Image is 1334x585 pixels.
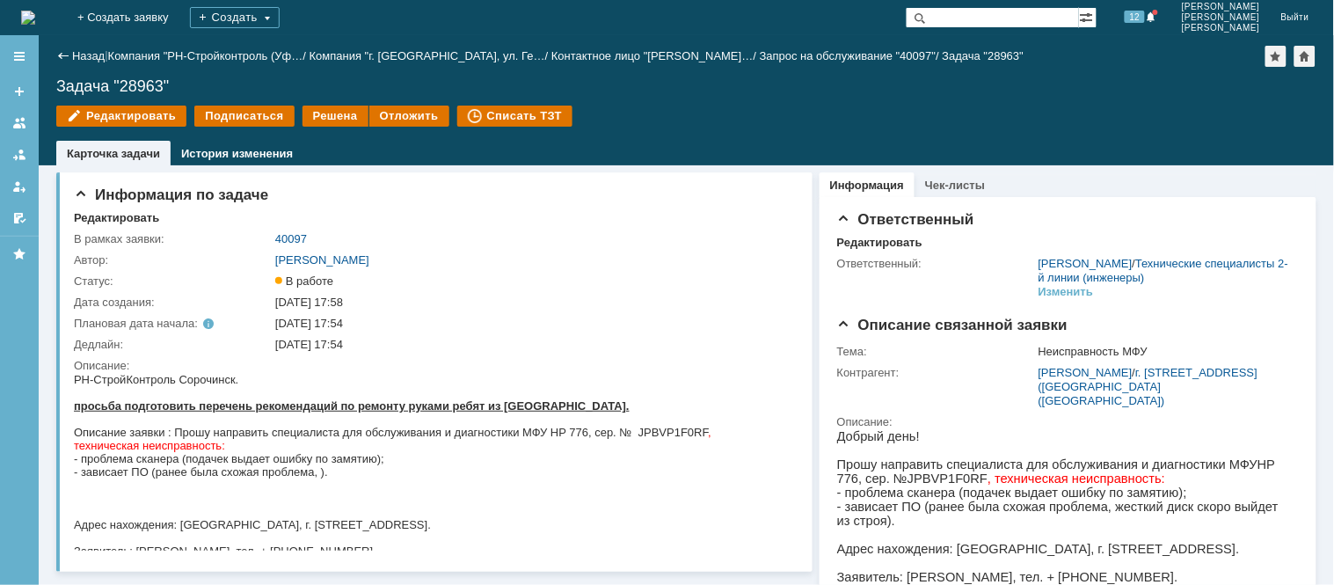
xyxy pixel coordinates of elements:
div: Статус: [74,274,272,289]
div: / [760,49,943,62]
span: , [634,53,638,66]
a: Карточка задачи [67,147,160,160]
a: Технические специалисты 2-й линии (инженеры) [1039,257,1288,284]
div: Описание: [837,415,1294,429]
div: Задача "28963" [943,49,1024,62]
a: Запрос на обслуживание "40097" [760,49,937,62]
div: [DATE] 17:54 [275,317,788,331]
img: logo [21,11,35,25]
div: Редактировать [74,211,159,225]
div: Автор: [74,253,272,267]
span: 12 [1125,11,1145,23]
a: Назад [72,49,105,62]
span: 68 66 [112,311,144,325]
div: / [1039,366,1291,408]
a: 40097 [275,232,307,245]
div: [DATE] 17:54 [275,338,788,352]
div: Описание: [74,359,791,373]
a: Перейти на домашнюю страницу [21,11,35,25]
a: Компания "г. [GEOGRAPHIC_DATA], ул. Ге… [310,49,545,62]
span: В работе [275,274,333,288]
div: / [551,49,760,62]
a: Контактное лицо "[PERSON_NAME]… [551,49,754,62]
div: / [310,49,551,62]
div: Тема: [837,345,1035,359]
div: / [1039,257,1291,285]
a: Заявки в моей ответственности [5,141,33,169]
a: Заявки на командах [5,109,33,137]
span: 8 [86,311,93,325]
span: [PERSON_NAME] [1182,12,1260,23]
span: .ru [120,296,135,311]
div: / [108,49,310,62]
span: сот.+ 7 (922) [4,311,86,325]
a: Мои согласования [5,204,33,232]
div: Дедлайн: [74,338,272,352]
a: Чек-листы [925,179,985,192]
div: Задача "28963" [56,77,1316,95]
div: Добавить в избранное [1265,46,1287,67]
div: В рамках заявки: [74,232,272,246]
span: @ [68,296,81,311]
div: Изменить [1039,285,1094,299]
div: Плановая дата начала: [74,317,251,331]
a: Создать заявку [5,77,33,106]
span: С Уважением, [257,225,345,239]
span: Описание связанной заявки [837,317,1068,333]
div: Редактировать [837,236,922,250]
span: Информация по задаче [74,186,268,203]
span: Расширенный поиск [1079,8,1097,25]
span: Ответственный [837,211,974,228]
a: Информация [830,179,904,192]
span: 00 [93,311,107,325]
span: JPBVP1F0RF [70,42,150,56]
a: Компания "РН-Стройконтроль (Уф… [108,49,303,62]
div: Сделать домашней страницей [1294,46,1316,67]
div: Создать [190,7,280,28]
span: [PERSON_NAME] [1182,23,1260,33]
div: Неисправность МФУ [1039,345,1291,359]
a: История изменения [181,147,293,160]
div: Контрагент: [837,366,1035,380]
a: Мои заявки [5,172,33,201]
div: | [105,48,107,62]
span: , техническая неисправность: [150,42,328,56]
span: HP [420,28,438,42]
div: Ответственный: [837,257,1035,271]
a: [PERSON_NAME] [275,253,369,267]
a: [PERSON_NAME] [1039,366,1133,379]
a: г. [STREET_ADDRESS] ([GEOGRAPHIC_DATA] ([GEOGRAPHIC_DATA]) [1039,366,1258,407]
span: [PERSON_NAME] [1182,2,1260,12]
div: Дата создания: [74,296,272,310]
span: rosneft [81,296,120,311]
div: [DATE] 17:58 [275,296,788,310]
a: [PERSON_NAME] [1039,257,1133,270]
